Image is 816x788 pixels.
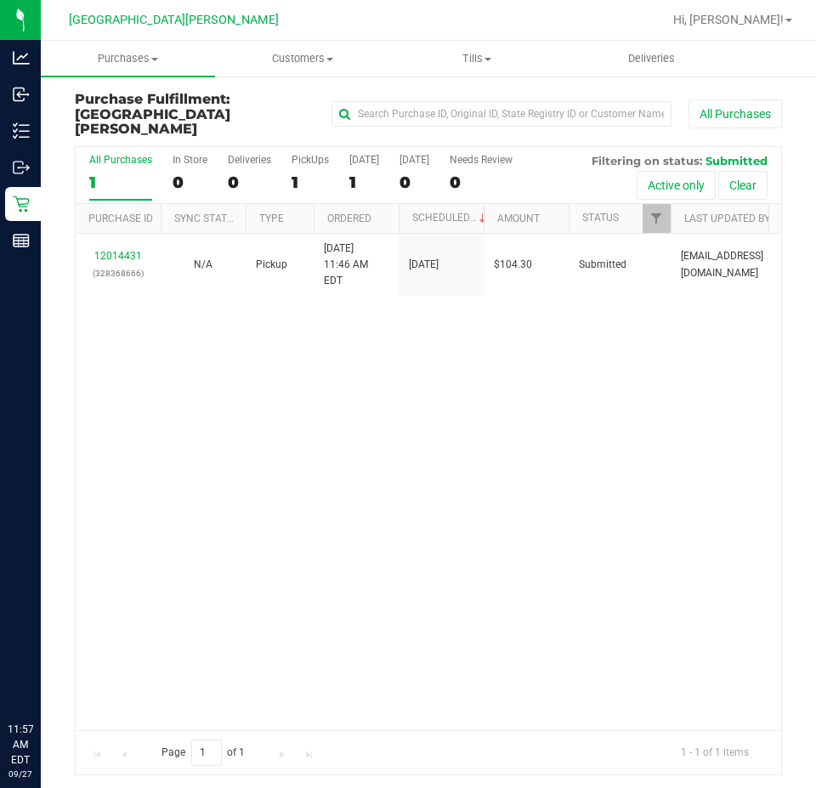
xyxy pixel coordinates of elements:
[637,171,716,200] button: Active only
[592,154,702,167] span: Filtering on status:
[389,41,564,77] a: Tills
[450,154,513,166] div: Needs Review
[8,768,33,780] p: 09/27
[497,213,540,224] a: Amount
[450,173,513,192] div: 0
[215,41,389,77] a: Customers
[41,41,215,77] a: Purchases
[409,257,439,273] span: [DATE]
[331,101,671,127] input: Search Purchase ID, Original ID, State Registry ID or Customer Name...
[94,250,142,262] a: 12014431
[399,173,429,192] div: 0
[194,257,212,273] button: N/A
[349,154,379,166] div: [DATE]
[216,51,388,66] span: Customers
[673,13,784,26] span: Hi, [PERSON_NAME]!
[75,106,230,138] span: [GEOGRAPHIC_DATA][PERSON_NAME]
[256,257,287,273] span: Pickup
[17,652,68,703] iframe: Resource center
[412,212,490,224] a: Scheduled
[13,86,30,103] inline-svg: Inbound
[86,265,150,281] p: (328368666)
[89,154,152,166] div: All Purchases
[88,213,153,224] a: Purchase ID
[324,241,388,290] span: [DATE] 11:46 AM EDT
[13,232,30,249] inline-svg: Reports
[564,41,739,77] a: Deliveries
[69,13,279,27] span: [GEOGRAPHIC_DATA][PERSON_NAME]
[605,51,698,66] span: Deliveries
[259,213,284,224] a: Type
[8,722,33,768] p: 11:57 AM EDT
[579,257,626,273] span: Submitted
[688,99,782,128] button: All Purchases
[643,204,671,233] a: Filter
[41,51,215,66] span: Purchases
[292,173,329,192] div: 1
[173,173,207,192] div: 0
[13,196,30,213] inline-svg: Retail
[174,213,240,224] a: Sync Status
[173,154,207,166] div: In Store
[327,213,371,224] a: Ordered
[582,212,619,224] a: Status
[13,159,30,176] inline-svg: Outbound
[191,740,222,766] input: 1
[399,154,429,166] div: [DATE]
[13,49,30,66] inline-svg: Analytics
[194,258,212,270] span: Not Applicable
[667,740,762,765] span: 1 - 1 of 1 items
[390,51,563,66] span: Tills
[228,173,271,192] div: 0
[292,154,329,166] div: PickUps
[349,173,379,192] div: 1
[705,154,768,167] span: Submitted
[75,92,310,137] h3: Purchase Fulfillment:
[718,171,768,200] button: Clear
[147,740,259,766] span: Page of 1
[684,213,770,224] a: Last Updated By
[228,154,271,166] div: Deliveries
[13,122,30,139] inline-svg: Inventory
[494,257,532,273] span: $104.30
[89,173,152,192] div: 1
